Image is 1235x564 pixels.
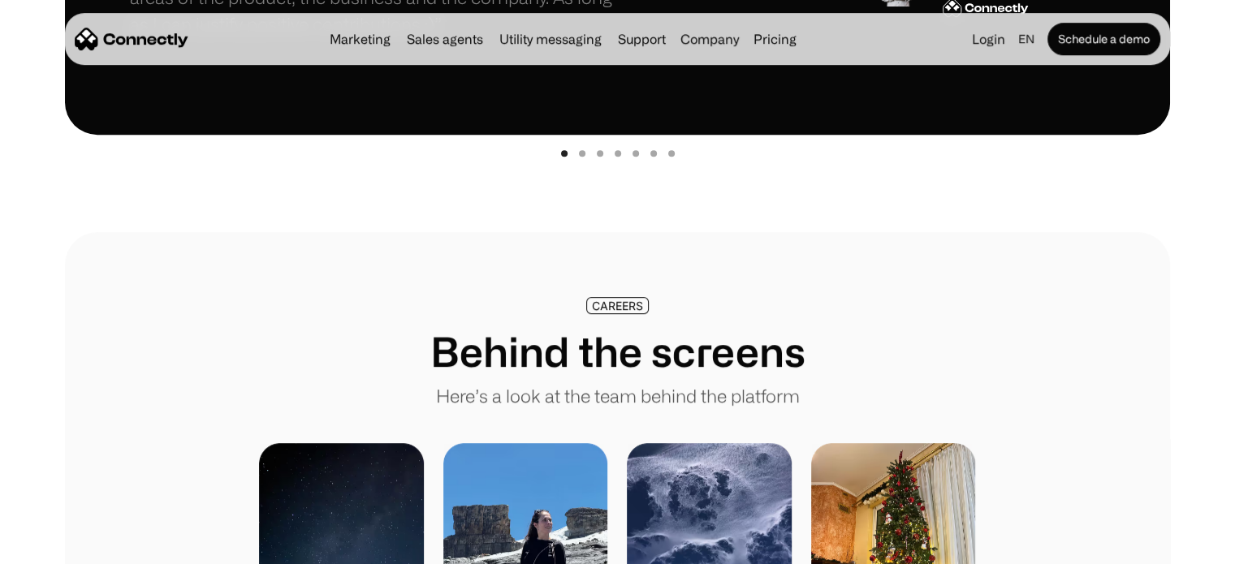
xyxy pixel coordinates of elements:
ul: Language list [32,536,97,558]
p: Here’s a look at the team behind the platform [436,382,800,409]
div: Show slide 4 of 7 [615,150,621,157]
h1: Behind the screens [430,327,805,376]
a: Marketing [323,32,397,45]
div: Company [680,28,739,50]
div: Show slide 2 of 7 [579,150,585,157]
a: home [75,27,188,51]
div: Show slide 3 of 7 [597,150,603,157]
a: Utility messaging [493,32,608,45]
div: Show slide 5 of 7 [633,150,639,157]
a: Sales agents [400,32,490,45]
a: Schedule a demo [1047,23,1160,55]
div: Company [676,28,744,50]
div: Show slide 6 of 7 [650,150,657,157]
div: en [1012,28,1044,50]
div: Show slide 1 of 7 [561,150,568,157]
div: CAREERS [592,299,643,312]
a: Login [965,28,1012,50]
aside: Language selected: English [16,534,97,558]
div: Show slide 7 of 7 [668,150,675,157]
div: en [1018,28,1034,50]
a: Pricing [747,32,803,45]
a: Support [611,32,672,45]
